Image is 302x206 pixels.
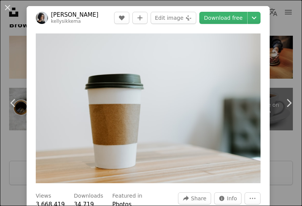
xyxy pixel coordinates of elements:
button: Like [114,12,129,24]
a: Download free [199,12,247,24]
button: Share this image [178,192,211,204]
img: Go to Kelly Sikkema's profile [36,12,48,24]
span: Share [191,193,206,204]
button: More Actions [245,192,261,204]
button: Choose download size [248,12,261,24]
img: white and brown paper cup [36,33,261,183]
h3: Downloads [74,192,103,200]
a: Next [275,67,302,139]
span: Info [227,193,237,204]
button: Edit image [151,12,196,24]
button: Zoom in on this image [36,33,261,183]
a: [PERSON_NAME] [51,11,99,19]
button: Stats about this image [214,192,242,204]
h3: Views [36,192,51,200]
h3: Featured in [112,192,142,200]
a: kellysikkema [51,19,81,24]
button: Add to Collection [132,12,148,24]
